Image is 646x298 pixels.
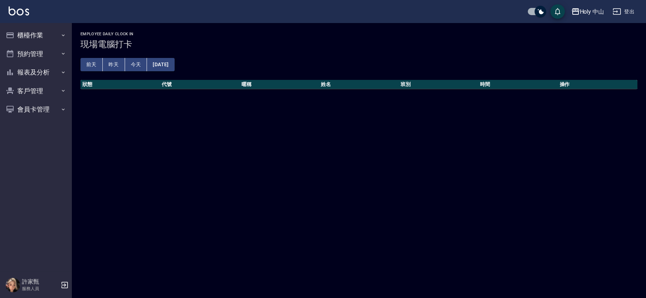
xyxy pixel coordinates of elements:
[6,278,20,292] img: Person
[103,58,125,71] button: 昨天
[399,80,478,89] th: 班別
[3,82,69,100] button: 客戶管理
[147,58,174,71] button: [DATE]
[3,100,69,119] button: 會員卡管理
[160,80,239,89] th: 代號
[125,58,147,71] button: 今天
[610,5,637,18] button: 登出
[240,80,319,89] th: 暱稱
[580,7,604,16] div: Holy 中山
[3,45,69,63] button: 預約管理
[558,80,637,89] th: 操作
[80,39,637,49] h3: 現場電腦打卡
[3,63,69,82] button: 報表及分析
[80,80,160,89] th: 狀態
[550,4,565,19] button: save
[568,4,607,19] button: Holy 中山
[22,278,59,285] h5: 許家甄
[80,58,103,71] button: 前天
[319,80,398,89] th: 姓名
[80,32,637,36] h2: Employee Daily Clock In
[9,6,29,15] img: Logo
[22,285,59,292] p: 服務人員
[3,26,69,45] button: 櫃檯作業
[478,80,558,89] th: 時間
